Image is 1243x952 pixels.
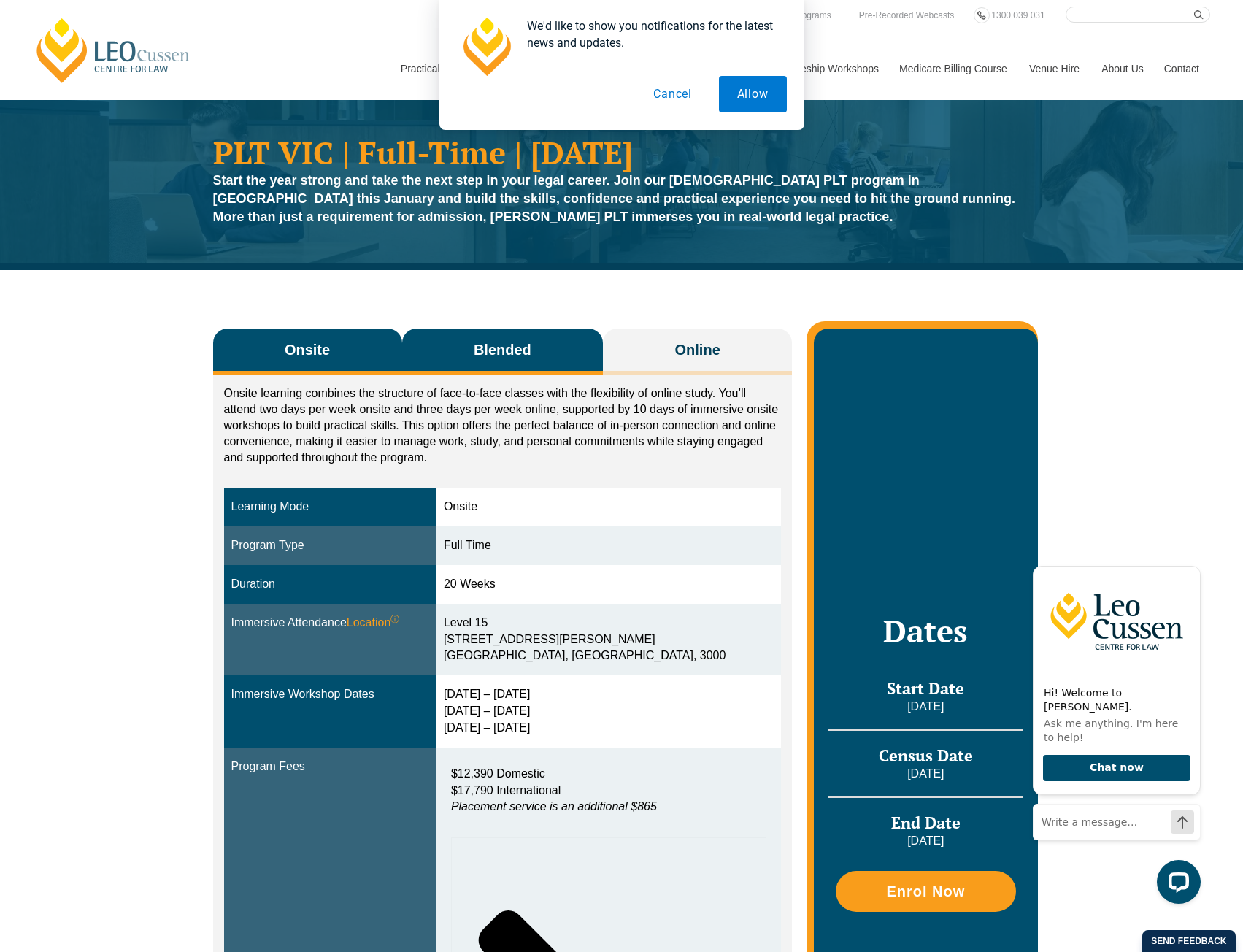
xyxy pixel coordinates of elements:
[444,576,774,593] div: 20 Weeks
[828,699,1023,715] p: [DATE]
[1021,552,1207,915] iframe: LiveChat chat widget
[474,339,531,360] span: Blended
[451,767,545,780] span: $12,390 Domestic
[451,784,561,796] span: $17,790 International
[444,537,774,554] div: Full Time
[390,614,399,624] sup: ⓘ
[887,677,964,699] span: Start Date
[675,339,720,360] span: Online
[231,759,429,775] div: Program Fees
[224,385,782,466] p: Onsite learning combines the structure of face-to-face classes with the flexibility of online stu...
[719,76,787,112] button: Allow
[836,871,1015,912] a: Enrol Now
[285,339,330,360] span: Onsite
[828,613,1023,649] h2: Dates
[886,884,965,899] span: Enrol Now
[213,173,1016,224] strong: Start the year strong and take the next step in your legal career. Join our [DEMOGRAPHIC_DATA] PL...
[231,686,429,703] div: Immersive Workshop Dates
[347,615,400,632] span: Location
[213,137,1031,168] h1: PLT VIC | Full-Time | [DATE]
[828,766,1023,782] p: [DATE]
[231,499,429,515] div: Learning Mode
[231,576,429,593] div: Duration
[451,800,657,813] em: Placement service is an additional $865
[891,812,961,833] span: End Date
[231,615,429,632] div: Immersive Attendance
[444,686,774,737] div: [DATE] – [DATE] [DATE] – [DATE] [DATE] – [DATE]
[515,18,787,51] div: We'd like to show you notifications for the latest news and updates.
[635,76,710,112] button: Cancel
[828,833,1023,849] p: [DATE]
[457,18,515,76] img: notification icon
[444,499,774,515] div: Onsite
[444,615,774,665] div: Level 15 [STREET_ADDRESS][PERSON_NAME] [GEOGRAPHIC_DATA], [GEOGRAPHIC_DATA], 3000
[231,537,429,554] div: Program Type
[879,745,973,766] span: Census Date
